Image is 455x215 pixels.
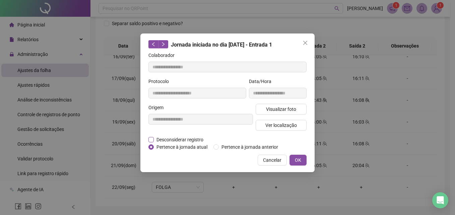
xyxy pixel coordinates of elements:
button: Cancelar [258,155,287,165]
button: OK [289,155,307,165]
button: Visualizar foto [256,104,307,115]
button: Close [300,38,311,48]
div: Jornada iniciada no dia [DATE] - Entrada 1 [148,40,307,49]
div: Open Intercom Messenger [432,192,448,208]
span: close [303,40,308,46]
label: Protocolo [148,78,173,85]
span: Visualizar foto [266,105,296,113]
span: OK [295,156,301,164]
span: left [151,42,156,47]
span: Pertence à jornada anterior [219,143,281,151]
span: Desconsiderar registro [154,136,206,143]
span: right [161,42,166,47]
button: right [158,40,168,48]
span: Cancelar [263,156,281,164]
label: Data/Hora [249,78,276,85]
span: Ver localização [265,122,297,129]
label: Origem [148,104,168,111]
button: Ver localização [256,120,307,131]
span: Pertence à jornada atual [154,143,210,151]
button: left [148,40,158,48]
label: Colaborador [148,52,179,59]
